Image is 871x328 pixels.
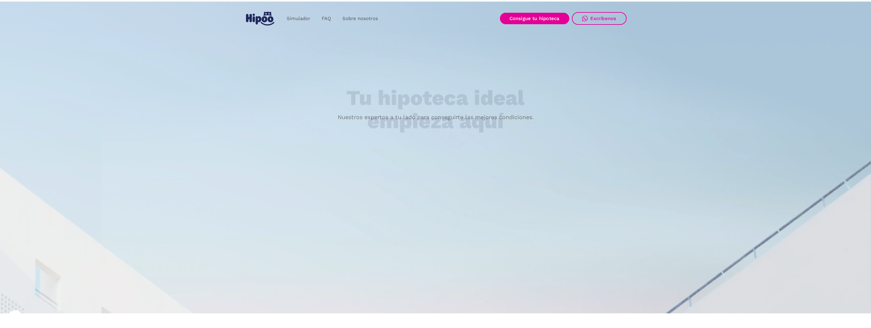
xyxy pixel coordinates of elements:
div: Escríbenos [590,16,616,21]
a: Escríbenos [572,12,627,25]
h1: Tu hipoteca ideal empieza aquí [315,87,556,133]
a: FAQ [316,12,337,25]
a: home [245,9,276,28]
a: Sobre nosotros [337,12,384,25]
a: Simulador [281,12,316,25]
a: Consigue tu hipoteca [500,13,569,24]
